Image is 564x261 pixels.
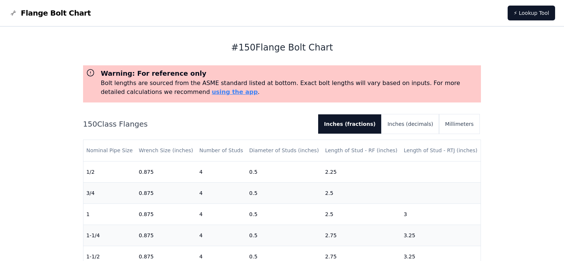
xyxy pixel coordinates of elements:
[322,182,401,203] td: 2.5
[322,140,401,161] th: Length of Stud - RF (inches)
[83,225,136,246] td: 1-1/4
[401,225,481,246] td: 3.25
[246,225,322,246] td: 0.5
[101,79,478,97] p: Bolt lengths are sourced from the ASME standard listed at bottom. Exact bolt lengths will vary ba...
[401,203,481,225] td: 3
[318,114,382,134] button: Inches (fractions)
[439,114,479,134] button: Millimeters
[196,161,246,182] td: 4
[196,182,246,203] td: 4
[101,68,478,79] h3: Warning: For reference only
[246,203,322,225] td: 0.5
[21,8,91,18] span: Flange Bolt Chart
[212,88,258,95] a: using the app
[83,140,136,161] th: Nominal Pipe Size
[83,119,312,129] h2: 150 Class Flanges
[136,161,196,182] td: 0.875
[322,161,401,182] td: 2.25
[246,140,322,161] th: Diameter of Studs (inches)
[9,8,91,18] a: Flange Bolt Chart LogoFlange Bolt Chart
[196,203,246,225] td: 4
[83,42,481,53] h1: # 150 Flange Bolt Chart
[196,225,246,246] td: 4
[401,140,481,161] th: Length of Stud - RTJ (inches)
[246,161,322,182] td: 0.5
[136,225,196,246] td: 0.875
[196,140,246,161] th: Number of Studs
[136,182,196,203] td: 0.875
[9,9,18,17] img: Flange Bolt Chart Logo
[246,182,322,203] td: 0.5
[136,140,196,161] th: Wrench Size (inches)
[322,225,401,246] td: 2.75
[322,203,401,225] td: 2.5
[382,114,439,134] button: Inches (decimals)
[83,182,136,203] td: 3/4
[136,203,196,225] td: 0.875
[508,6,555,20] a: ⚡ Lookup Tool
[83,161,136,182] td: 1/2
[83,203,136,225] td: 1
